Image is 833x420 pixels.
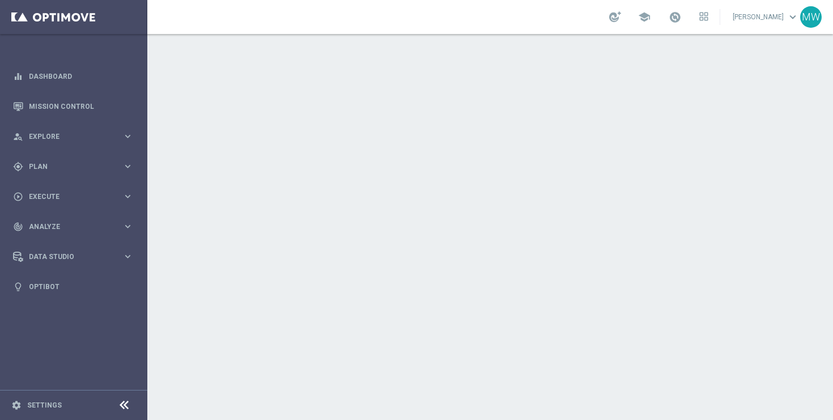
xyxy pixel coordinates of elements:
[29,193,122,200] span: Execute
[29,271,133,302] a: Optibot
[11,400,22,410] i: settings
[13,192,122,202] div: Execute
[12,192,134,201] button: play_circle_outline Execute keyboard_arrow_right
[787,11,799,23] span: keyboard_arrow_down
[13,192,23,202] i: play_circle_outline
[12,252,134,261] button: Data Studio keyboard_arrow_right
[12,72,134,81] button: equalizer Dashboard
[12,282,134,291] button: lightbulb Optibot
[122,131,133,142] i: keyboard_arrow_right
[12,132,134,141] button: person_search Explore keyboard_arrow_right
[13,131,122,142] div: Explore
[13,162,23,172] i: gps_fixed
[12,222,134,231] button: track_changes Analyze keyboard_arrow_right
[13,271,133,302] div: Optibot
[13,71,23,82] i: equalizer
[800,6,822,28] div: MW
[29,163,122,170] span: Plan
[13,61,133,91] div: Dashboard
[638,11,651,23] span: school
[29,253,122,260] span: Data Studio
[29,91,133,121] a: Mission Control
[732,9,800,26] a: [PERSON_NAME]keyboard_arrow_down
[13,282,23,292] i: lightbulb
[29,133,122,140] span: Explore
[13,131,23,142] i: person_search
[13,222,23,232] i: track_changes
[29,61,133,91] a: Dashboard
[122,161,133,172] i: keyboard_arrow_right
[29,223,122,230] span: Analyze
[27,402,62,409] a: Settings
[13,252,122,262] div: Data Studio
[122,191,133,202] i: keyboard_arrow_right
[13,162,122,172] div: Plan
[13,222,122,232] div: Analyze
[12,102,134,111] button: Mission Control
[12,162,134,171] button: gps_fixed Plan keyboard_arrow_right
[122,251,133,262] i: keyboard_arrow_right
[13,91,133,121] div: Mission Control
[122,221,133,232] i: keyboard_arrow_right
